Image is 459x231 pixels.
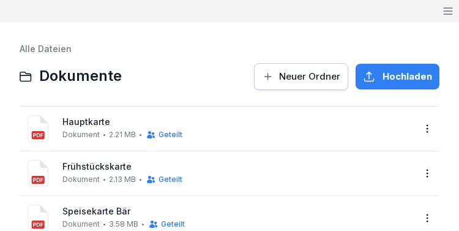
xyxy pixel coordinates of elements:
button: Hochladen [356,64,439,89]
span: Frühstückskarte [62,162,414,172]
span: Hauptkarte [62,117,414,127]
span: 2.13 MB [109,175,136,184]
span: Dokument [62,175,100,184]
span: Speisekarte Bär [62,206,414,217]
span: 3.58 MB [109,220,138,229]
span: Geteilt [159,175,182,184]
span: Geteilt [161,220,185,229]
span: 2.21 MB [109,131,136,139]
button: Neuer Ordner [254,63,348,90]
span: Dokument [62,131,100,139]
span: Dokument [62,220,100,229]
span: Hochladen [382,70,432,83]
span: Dokumente [39,67,122,85]
span: Neuer Ordner [279,70,340,83]
a: Alle Dateien [20,44,72,54]
span: Geteilt [159,131,182,139]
